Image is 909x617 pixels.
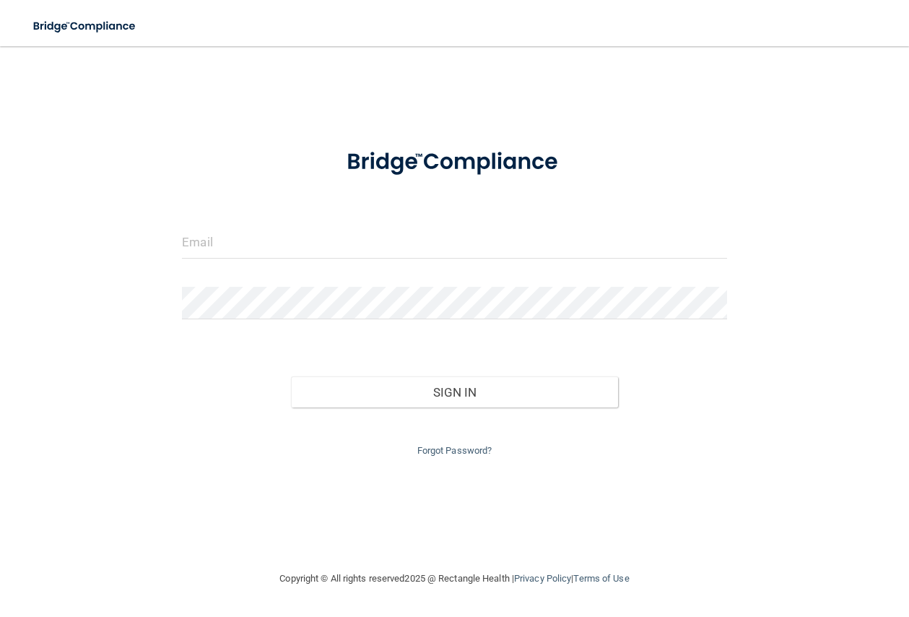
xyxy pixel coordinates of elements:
[573,573,629,584] a: Terms of Use
[514,573,571,584] a: Privacy Policy
[182,226,727,259] input: Email
[417,445,492,456] a: Forgot Password?
[22,12,149,41] img: bridge_compliance_login_screen.278c3ca4.svg
[323,133,585,191] img: bridge_compliance_login_screen.278c3ca4.svg
[291,376,618,408] button: Sign In
[191,556,718,602] div: Copyright © All rights reserved 2025 @ Rectangle Health | |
